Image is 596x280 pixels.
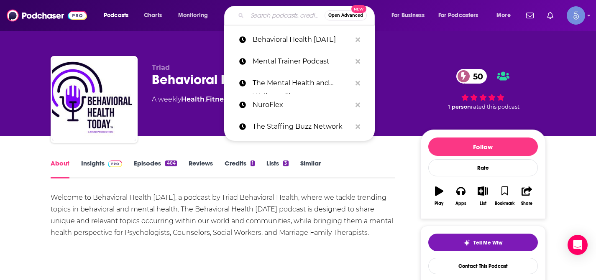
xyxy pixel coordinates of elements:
a: Episodes404 [134,159,176,178]
div: Open Intercom Messenger [568,235,588,255]
div: Apps [455,201,466,206]
div: Rate [428,159,538,176]
img: Podchaser Pro [108,160,123,167]
span: Logged in as Spiral5-G1 [567,6,585,25]
a: The Mental Health and Wellness Show [224,72,375,94]
button: Show profile menu [567,6,585,25]
span: , [205,95,206,103]
a: Reviews [189,159,213,178]
button: Apps [450,181,472,211]
a: Similar [300,159,321,178]
button: Share [516,181,537,211]
span: More [496,10,511,21]
a: Behavioral Health [DATE] [224,29,375,51]
p: The Mental Health and Wellness Show [253,72,351,94]
img: User Profile [567,6,585,25]
a: NuroFlex [224,94,375,116]
div: 404 [165,160,176,166]
span: Tell Me Why [473,239,502,246]
span: Charts [144,10,162,21]
div: Share [521,201,532,206]
a: Credits1 [225,159,255,178]
button: Open AdvancedNew [325,10,367,20]
span: For Business [391,10,425,21]
a: Fitness [206,95,230,103]
p: The Staffing Buzz Network [253,116,351,137]
a: Show notifications dropdown [544,8,557,23]
p: NuroFlex [253,94,351,116]
span: rated this podcast [471,104,519,110]
button: open menu [172,9,219,22]
img: Behavioral Health Today [52,58,136,141]
button: tell me why sparkleTell Me Why [428,234,538,251]
div: Play [435,201,443,206]
a: Show notifications dropdown [523,8,537,23]
div: A weekly podcast [152,94,320,104]
span: Open Advanced [328,13,363,18]
button: open menu [433,9,491,22]
a: InsightsPodchaser Pro [81,159,123,178]
span: Triad [152,64,170,71]
button: open menu [386,9,435,22]
input: Search podcasts, credits, & more... [247,9,325,22]
img: tell me why sparkle [463,239,470,246]
p: Behavioral Health Today [253,29,351,51]
p: Mental Trainer Podcast [253,51,351,72]
span: For Podcasters [438,10,478,21]
div: Welcome to Behavioral Health [DATE], a podcast by Triad Behavioral Health, where we tackle trendi... [51,192,396,239]
div: Bookmark [495,201,514,206]
span: 1 person [448,104,471,110]
div: 1 [251,160,255,166]
span: Monitoring [178,10,208,21]
div: Search podcasts, credits, & more... [232,6,383,25]
a: Lists3 [266,159,288,178]
button: Follow [428,137,538,156]
a: Charts [138,9,167,22]
button: open menu [98,9,139,22]
a: Health [181,95,205,103]
button: List [472,181,494,211]
div: List [480,201,486,206]
button: Play [428,181,450,211]
a: Contact This Podcast [428,258,538,274]
button: Bookmark [494,181,516,211]
a: Mental Trainer Podcast [224,51,375,72]
button: open menu [491,9,521,22]
a: 50 [456,69,487,84]
span: Podcasts [104,10,128,21]
div: 3 [283,160,288,166]
span: 50 [465,69,487,84]
span: New [351,5,366,13]
a: About [51,159,69,178]
a: The Staffing Buzz Network [224,116,375,137]
img: Podchaser - Follow, Share and Rate Podcasts [7,8,87,23]
div: 50 1 personrated this podcast [420,64,546,115]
